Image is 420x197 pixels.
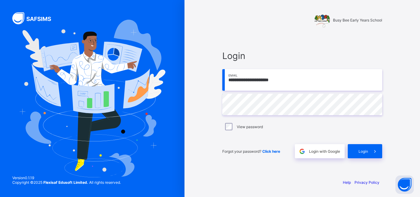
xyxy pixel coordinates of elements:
[222,149,280,154] span: Forgot your password?
[12,175,121,180] span: Version 0.1.19
[262,149,280,154] a: Click here
[43,180,88,185] strong: Flexisaf Edusoft Limited.
[299,148,306,155] img: google.396cfc9801f0270233282035f929180a.svg
[237,124,263,129] label: View password
[222,50,382,61] span: Login
[355,180,379,185] a: Privacy Policy
[343,180,351,185] a: Help
[19,20,165,177] img: Hero Image
[333,18,382,22] span: Busy Bee Early Years School
[359,149,368,154] span: Login
[12,180,121,185] span: Copyright © 2025 All rights reserved.
[395,175,414,194] button: Open asap
[309,149,340,154] span: Login with Google
[12,12,58,24] img: SAFSIMS Logo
